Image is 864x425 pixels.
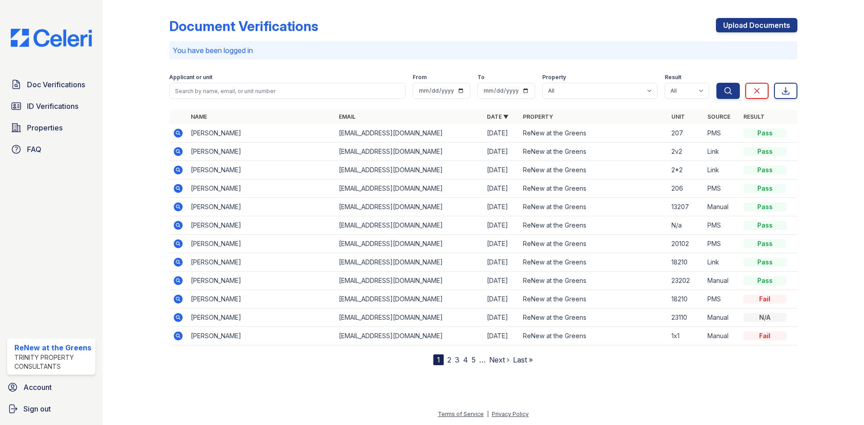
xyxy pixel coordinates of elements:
[519,161,667,179] td: ReNew at the Greens
[668,124,704,143] td: 207
[187,327,335,345] td: [PERSON_NAME]
[716,18,797,32] a: Upload Documents
[335,290,483,309] td: [EMAIL_ADDRESS][DOMAIN_NAME]
[704,143,740,161] td: Link
[479,354,486,365] span: …
[519,272,667,290] td: ReNew at the Greens
[743,147,787,156] div: Pass
[519,143,667,161] td: ReNew at the Greens
[704,290,740,309] td: PMS
[704,253,740,272] td: Link
[4,29,99,47] img: CE_Logo_Blue-a8612792a0a2168367f1c8372b55b34899dd931a85d93a1a3d3e32e68fde9ad4.png
[704,216,740,235] td: PMS
[519,235,667,253] td: ReNew at the Greens
[743,113,765,120] a: Result
[519,327,667,345] td: ReNew at the Greens
[483,309,519,327] td: [DATE]
[463,355,468,364] a: 4
[743,258,787,267] div: Pass
[7,97,95,115] a: ID Verifications
[492,411,529,417] a: Privacy Policy
[339,113,355,120] a: Email
[455,355,459,364] a: 3
[513,355,533,364] a: Last »
[483,290,519,309] td: [DATE]
[335,124,483,143] td: [EMAIL_ADDRESS][DOMAIN_NAME]
[668,309,704,327] td: 23110
[7,76,95,94] a: Doc Verifications
[743,276,787,285] div: Pass
[668,198,704,216] td: 13207
[743,129,787,138] div: Pass
[169,83,405,99] input: Search by name, email, or unit number
[743,202,787,211] div: Pass
[487,411,489,417] div: |
[169,74,212,81] label: Applicant or unit
[335,327,483,345] td: [EMAIL_ADDRESS][DOMAIN_NAME]
[743,331,787,340] div: Fail
[335,216,483,235] td: [EMAIL_ADDRESS][DOMAIN_NAME]
[335,198,483,216] td: [EMAIL_ADDRESS][DOMAIN_NAME]
[4,378,99,396] a: Account
[519,309,667,327] td: ReNew at the Greens
[668,179,704,198] td: 206
[519,198,667,216] td: ReNew at the Greens
[483,198,519,216] td: [DATE]
[519,216,667,235] td: ReNew at the Greens
[7,119,95,137] a: Properties
[27,79,85,90] span: Doc Verifications
[447,355,451,364] a: 2
[743,184,787,193] div: Pass
[519,253,667,272] td: ReNew at the Greens
[187,198,335,216] td: [PERSON_NAME]
[743,313,787,322] div: N/A
[519,124,667,143] td: ReNew at the Greens
[483,235,519,253] td: [DATE]
[668,327,704,345] td: 1x1
[187,143,335,161] td: [PERSON_NAME]
[335,272,483,290] td: [EMAIL_ADDRESS][DOMAIN_NAME]
[23,403,51,414] span: Sign out
[483,253,519,272] td: [DATE]
[668,253,704,272] td: 18210
[27,144,41,155] span: FAQ
[433,354,444,365] div: 1
[487,113,508,120] a: Date ▼
[542,74,566,81] label: Property
[704,198,740,216] td: Manual
[668,272,704,290] td: 23202
[704,161,740,179] td: Link
[23,382,52,393] span: Account
[187,124,335,143] td: [PERSON_NAME]
[743,239,787,248] div: Pass
[173,45,794,56] p: You have been logged in
[704,309,740,327] td: Manual
[14,353,92,371] div: Trinity Property Consultants
[27,122,63,133] span: Properties
[335,161,483,179] td: [EMAIL_ADDRESS][DOMAIN_NAME]
[187,179,335,198] td: [PERSON_NAME]
[483,327,519,345] td: [DATE]
[169,18,318,34] div: Document Verifications
[187,235,335,253] td: [PERSON_NAME]
[335,253,483,272] td: [EMAIL_ADDRESS][DOMAIN_NAME]
[704,124,740,143] td: PMS
[187,216,335,235] td: [PERSON_NAME]
[187,309,335,327] td: [PERSON_NAME]
[14,342,92,353] div: ReNew at the Greens
[668,235,704,253] td: 20102
[477,74,485,81] label: To
[483,216,519,235] td: [DATE]
[4,400,99,418] a: Sign out
[519,179,667,198] td: ReNew at the Greens
[335,179,483,198] td: [EMAIL_ADDRESS][DOMAIN_NAME]
[187,253,335,272] td: [PERSON_NAME]
[483,161,519,179] td: [DATE]
[704,327,740,345] td: Manual
[191,113,207,120] a: Name
[668,216,704,235] td: N/a
[743,221,787,230] div: Pass
[438,411,484,417] a: Terms of Service
[489,355,509,364] a: Next ›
